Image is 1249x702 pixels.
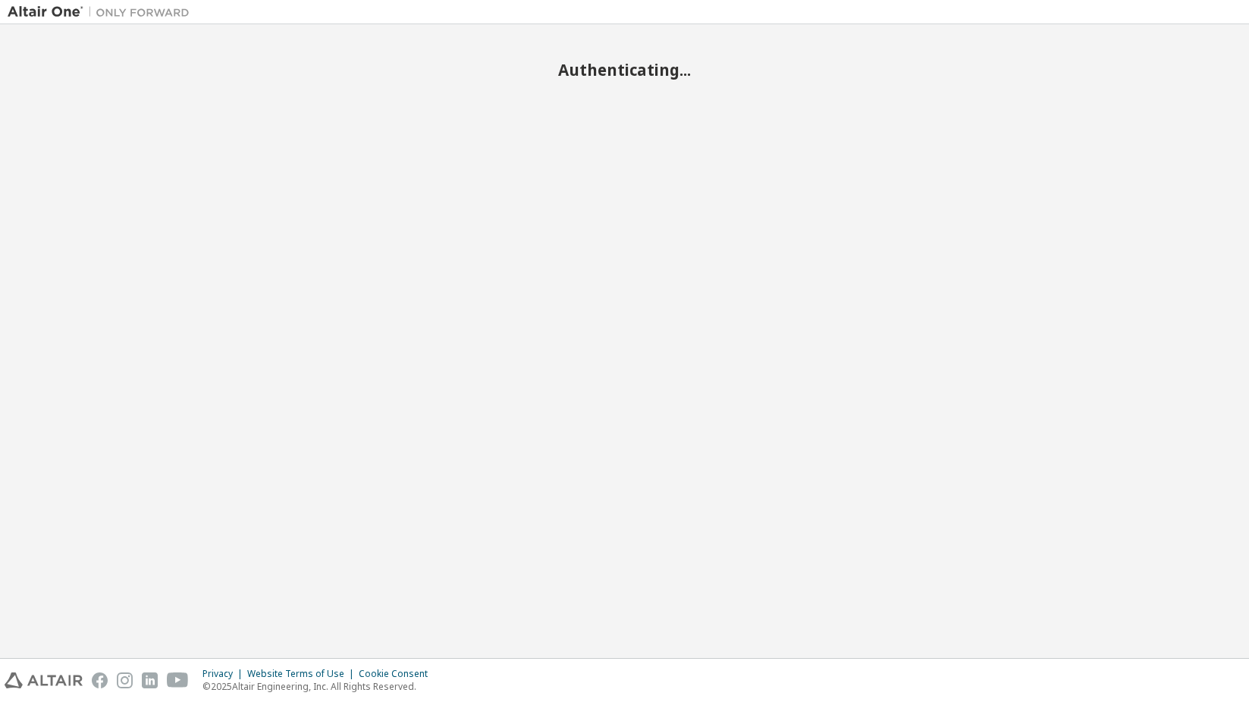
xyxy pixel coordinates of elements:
img: facebook.svg [92,672,108,688]
p: © 2025 Altair Engineering, Inc. All Rights Reserved. [202,680,437,693]
div: Website Terms of Use [247,668,359,680]
img: altair_logo.svg [5,672,83,688]
img: Altair One [8,5,197,20]
div: Privacy [202,668,247,680]
h2: Authenticating... [8,60,1241,80]
div: Cookie Consent [359,668,437,680]
img: instagram.svg [117,672,133,688]
img: youtube.svg [167,672,189,688]
img: linkedin.svg [142,672,158,688]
